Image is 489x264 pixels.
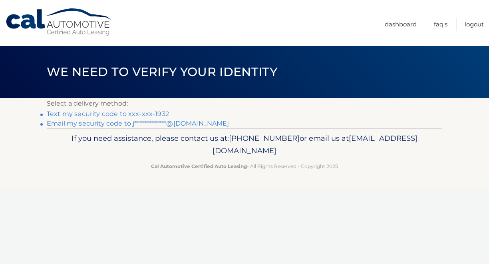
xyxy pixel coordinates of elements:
[47,110,169,118] a: Text my security code to xxx-xxx-1932
[229,134,300,143] span: [PHONE_NUMBER]
[151,163,247,169] strong: Cal Automotive Certified Auto Leasing
[47,98,442,109] p: Select a delivery method:
[47,64,277,79] span: We need to verify your identity
[385,18,417,31] a: Dashboard
[5,8,113,36] a: Cal Automotive
[465,18,484,31] a: Logout
[52,132,437,158] p: If you need assistance, please contact us at: or email us at
[434,18,447,31] a: FAQ's
[52,162,437,170] p: - All Rights Reserved - Copyright 2025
